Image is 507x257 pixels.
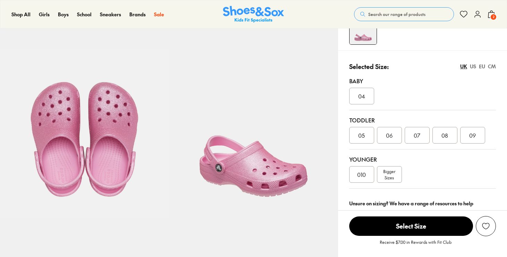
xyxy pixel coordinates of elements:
a: Sale [154,11,164,18]
a: Sneakers [100,11,121,18]
span: Bigger Sizes [383,168,395,181]
img: 4-502842_1 [350,17,377,44]
button: Add to Wishlist [476,216,496,236]
span: 06 [386,131,393,139]
img: 7-502845_1 [169,49,338,218]
span: 07 [414,131,420,139]
p: Selected Size: [349,62,389,71]
span: 05 [358,131,365,139]
span: 08 [441,131,448,139]
a: Boys [58,11,69,18]
span: 2 [490,14,497,20]
button: Select Size [349,216,473,236]
span: 09 [469,131,476,139]
span: 04 [358,92,365,100]
button: Search our range of products [354,7,454,21]
button: 2 [487,7,496,22]
div: US [470,63,476,70]
a: Shop All [11,11,31,18]
span: Search our range of products [368,11,426,17]
p: Receive $7.00 in Rewards with Fit Club [380,239,452,251]
div: EU [479,63,485,70]
a: Brands [129,11,146,18]
div: Toddler [349,116,496,124]
span: 010 [357,170,366,179]
img: SNS_Logo_Responsive.svg [223,6,284,23]
div: UK [460,63,467,70]
div: Younger [349,155,496,163]
div: CM [488,63,496,70]
a: School [77,11,92,18]
a: Girls [39,11,50,18]
div: Unsure on sizing? We have a range of resources to help [349,200,496,207]
div: Baby [349,77,496,85]
a: Shoes & Sox [223,6,284,23]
